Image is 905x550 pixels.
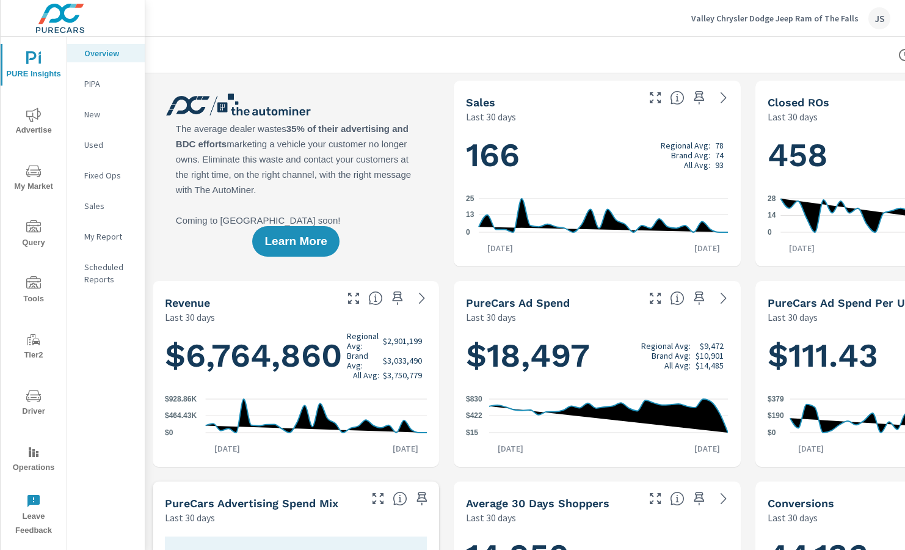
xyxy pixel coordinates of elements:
[4,108,63,137] span: Advertise
[768,411,784,420] text: $190
[84,230,135,243] p: My Report
[489,442,532,455] p: [DATE]
[165,412,197,420] text: $464.43K
[715,160,724,170] p: 93
[696,351,724,361] p: $10,901
[768,428,776,437] text: $0
[67,166,145,185] div: Fixed Ops
[686,442,729,455] p: [DATE]
[645,88,665,108] button: Make Fullscreen
[67,105,145,123] div: New
[383,336,422,346] p: $2,901,199
[768,109,818,124] p: Last 30 days
[4,164,63,194] span: My Market
[689,489,709,508] span: Save this to your personalized report
[652,351,691,361] p: Brand Avg:
[383,356,422,365] p: $3,033,490
[466,428,478,437] text: $15
[165,510,215,525] p: Last 30 days
[4,494,63,538] span: Leave Feedback
[412,288,432,308] a: See more details in report
[645,489,665,508] button: Make Fullscreen
[353,370,379,380] p: All Avg:
[768,228,772,237] text: 0
[768,310,818,324] p: Last 30 days
[684,160,710,170] p: All Avg:
[165,428,173,437] text: $0
[165,331,427,380] h1: $6,764,860
[368,489,388,508] button: Make Fullscreen
[252,226,339,257] button: Learn More
[84,169,135,182] p: Fixed Ops
[670,491,685,506] span: A rolling 30 day total of daily Shoppers on the dealership website, averaged over the selected da...
[84,78,135,90] p: PIPA
[466,134,728,176] h1: 166
[714,288,733,308] a: See more details in report
[689,88,709,108] span: Save this to your personalized report
[691,13,859,24] p: Valley Chrysler Dodge Jeep Ram of The Falls
[4,332,63,362] span: Tier2
[4,220,63,250] span: Query
[84,139,135,151] p: Used
[67,75,145,93] div: PIPA
[67,44,145,62] div: Overview
[645,288,665,308] button: Make Fullscreen
[466,228,470,237] text: 0
[84,108,135,120] p: New
[466,497,609,510] h5: Average 30 Days Shoppers
[67,197,145,215] div: Sales
[768,395,784,403] text: $379
[84,261,135,285] p: Scheduled Reports
[715,141,724,150] p: 78
[689,288,709,308] span: Save this to your personalized report
[67,227,145,246] div: My Report
[84,47,135,59] p: Overview
[715,150,724,160] p: 74
[661,141,710,150] p: Regional Avg:
[868,7,890,29] div: JS
[768,510,818,525] p: Last 30 days
[4,445,63,475] span: Operations
[165,310,215,324] p: Last 30 days
[384,442,427,455] p: [DATE]
[768,194,776,203] text: 28
[84,200,135,212] p: Sales
[768,497,834,510] h5: Conversions
[1,37,67,543] div: nav menu
[264,236,327,247] span: Learn More
[714,489,733,508] a: See more details in report
[368,291,383,306] span: Total sales revenue over the selected date range. [Source: This data is sourced from the dealer’s...
[4,389,63,419] span: Driver
[206,442,249,455] p: [DATE]
[671,150,710,160] p: Brand Avg:
[466,412,482,420] text: $422
[165,497,338,510] h5: PureCars Advertising Spend Mix
[790,442,832,455] p: [DATE]
[670,90,685,105] span: Number of vehicles sold by the dealership over the selected date range. [Source: This data is sou...
[466,335,728,376] h1: $18,497
[479,242,522,254] p: [DATE]
[412,489,432,508] span: Save this to your personalized report
[165,296,210,309] h5: Revenue
[466,96,495,109] h5: Sales
[4,51,63,81] span: PURE Insights
[696,361,724,370] p: $14,485
[393,491,407,506] span: This table looks at how you compare to the amount of budget you spend per channel as opposed to y...
[347,351,379,370] p: Brand Avg:
[466,510,516,525] p: Last 30 days
[4,276,63,306] span: Tools
[67,136,145,154] div: Used
[466,210,474,219] text: 13
[466,395,482,403] text: $830
[768,96,829,109] h5: Closed ROs
[67,258,145,288] div: Scheduled Reports
[664,361,691,370] p: All Avg:
[466,310,516,324] p: Last 30 days
[780,242,823,254] p: [DATE]
[383,370,422,380] p: $3,750,779
[686,242,729,254] p: [DATE]
[466,109,516,124] p: Last 30 days
[641,341,691,351] p: Regional Avg:
[670,291,685,306] span: Total cost of media for all PureCars channels for the selected dealership group over the selected...
[165,395,197,403] text: $928.86K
